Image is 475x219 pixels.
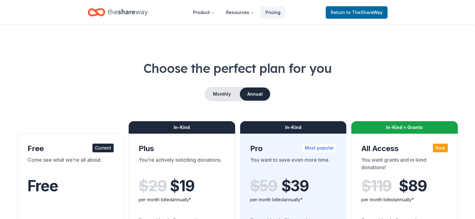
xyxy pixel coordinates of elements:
[139,156,225,174] div: You're actively soliciting donations.
[15,60,460,77] h1: Choose the perfect plan for you
[170,177,194,195] span: $ 19
[331,9,383,16] span: Return
[250,196,337,203] div: per month billed annually*
[351,121,458,134] div: In-Kind + Grants
[139,144,225,154] div: Plus
[240,121,347,134] div: In-Kind
[240,88,270,101] button: Annual
[250,156,337,174] div: You want to save even more time.
[399,177,427,195] span: $ 89
[433,144,448,152] div: New
[361,156,448,174] div: You want grants and in-kind donations!
[92,144,114,152] div: Current
[139,196,225,203] div: per month billed annually*
[27,144,114,154] div: Free
[27,177,58,195] span: Free
[346,10,383,15] span: to TheShareWay
[205,88,239,101] button: Monthly
[88,5,148,20] a: Home
[221,6,259,19] button: Resources
[260,6,285,19] a: Pricing
[302,144,336,152] div: Most popular
[188,5,285,20] nav: Main
[129,121,235,134] div: In-Kind
[361,196,448,203] div: per month billed annually*
[27,156,114,174] div: Come see what we're all about.
[326,6,388,19] a: Returnto TheShareWay
[281,177,309,195] span: $ 39
[250,144,337,154] div: Pro
[188,6,220,19] button: Product
[361,144,448,154] div: All Access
